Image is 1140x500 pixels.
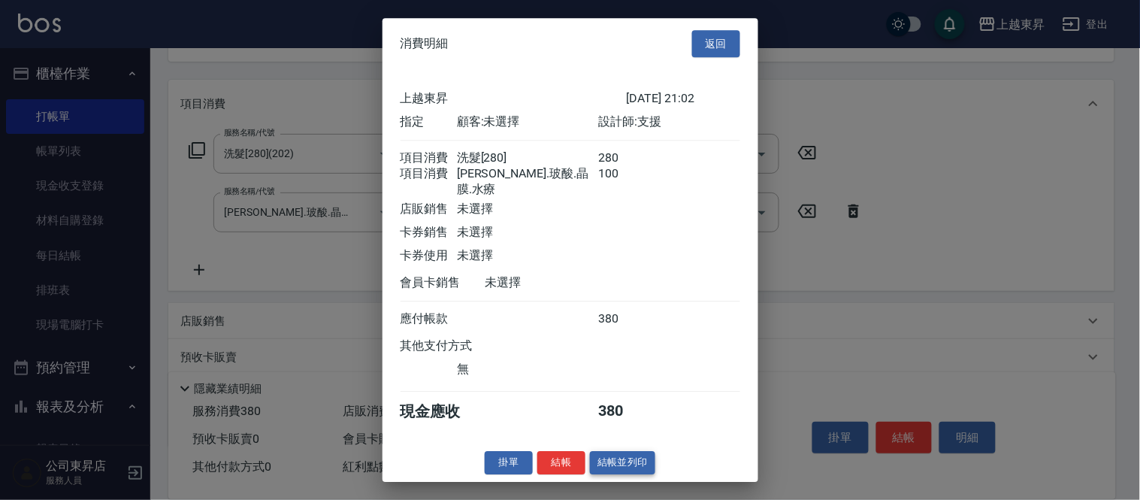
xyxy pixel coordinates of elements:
div: 顧客: 未選擇 [457,114,598,130]
div: 未選擇 [457,248,598,264]
div: 應付帳款 [401,311,457,327]
button: 結帳 [537,451,585,474]
div: 100 [598,166,655,198]
div: [DATE] 21:02 [627,91,740,107]
div: 項目消費 [401,150,457,166]
div: 無 [457,362,598,377]
span: 消費明細 [401,36,449,51]
div: 洗髮[280] [457,150,598,166]
div: 未選擇 [485,275,627,291]
div: 上越東昇 [401,91,627,107]
div: 未選擇 [457,225,598,241]
div: 未選擇 [457,202,598,217]
div: 項目消費 [401,166,457,198]
button: 掛單 [485,451,533,474]
button: 結帳並列印 [590,451,655,474]
div: 設計師: 支援 [598,114,739,130]
div: 現金應收 [401,402,485,422]
div: 380 [598,402,655,422]
div: 卡券使用 [401,248,457,264]
button: 返回 [692,30,740,58]
div: 其他支付方式 [401,338,514,354]
div: 380 [598,311,655,327]
div: [PERSON_NAME].玻酸.晶膜.水療 [457,166,598,198]
div: 卡券銷售 [401,225,457,241]
div: 會員卡銷售 [401,275,485,291]
div: 店販銷售 [401,202,457,217]
div: 280 [598,150,655,166]
div: 指定 [401,114,457,130]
